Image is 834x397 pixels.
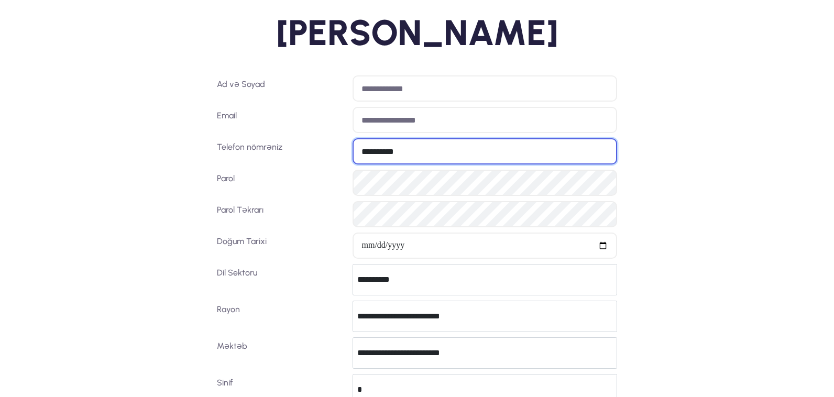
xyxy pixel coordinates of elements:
label: Parol Təkrarı [213,201,349,227]
label: Parol [213,170,349,196]
h2: [PERSON_NAME] [115,10,720,54]
label: Ad və Soyad [213,75,349,102]
label: Email [213,107,349,133]
label: Dil Sektoru [213,264,349,295]
label: Doğum Tarixi [213,233,349,259]
label: Telefon nömrəniz [213,138,349,164]
label: Rayon [213,301,349,332]
label: Məktəb [213,337,349,369]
